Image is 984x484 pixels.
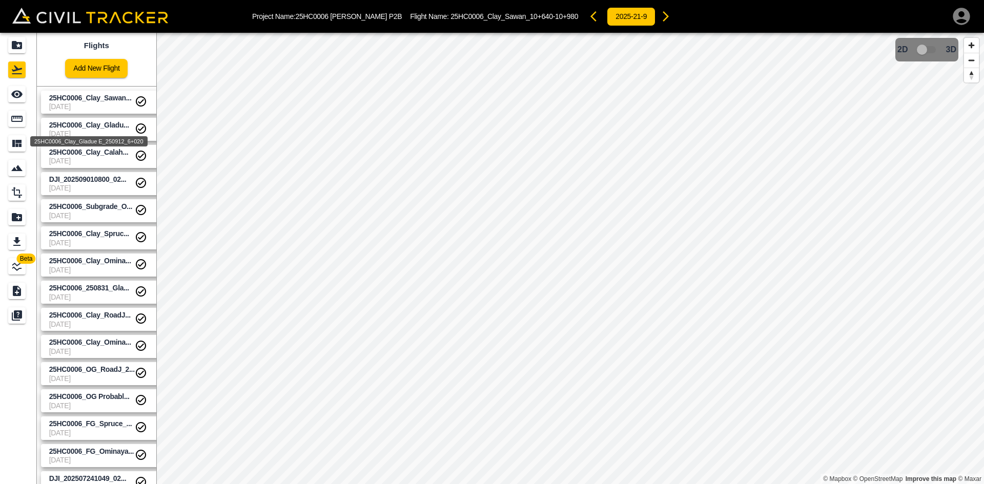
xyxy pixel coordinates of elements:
p: Project Name: 25HC0006 [PERSON_NAME] P2B [252,12,402,20]
p: Flight Name: [410,12,578,20]
a: Mapbox [823,475,851,482]
div: 25HC0006_Clay_Gladue E_250912_6+020 [30,136,148,146]
button: Zoom out [964,53,979,68]
a: Maxar [958,475,981,482]
span: 3D [946,45,956,54]
a: OpenStreetMap [853,475,903,482]
button: 2025-21-9 [607,7,655,26]
button: Zoom in [964,38,979,53]
button: Reset bearing to north [964,68,979,82]
span: 3D model not uploaded yet [912,40,942,59]
span: 2D [897,45,908,54]
a: Map feedback [906,475,956,482]
canvas: Map [156,33,984,484]
img: Civil Tracker [12,8,168,24]
span: 25HC0006_Clay_Sawan_10+640-10+980 [450,12,578,20]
